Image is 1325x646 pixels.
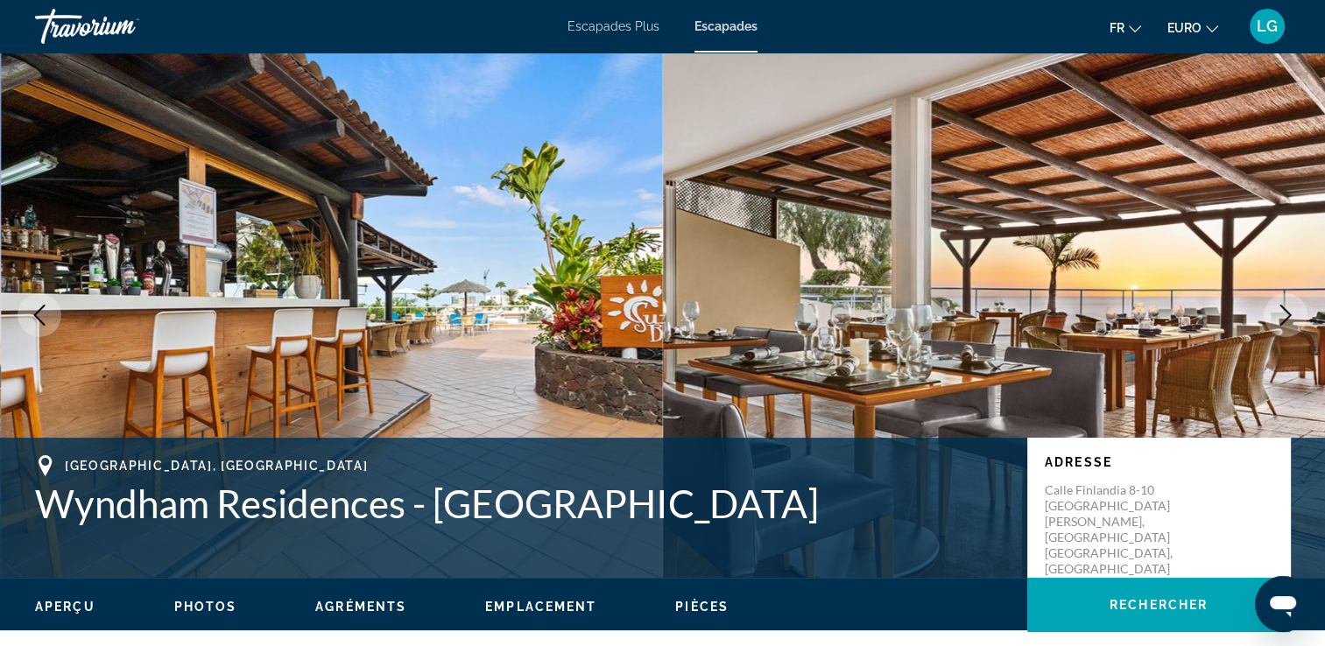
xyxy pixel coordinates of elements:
span: Rechercher [1110,598,1208,612]
button: Image précédente [18,293,61,337]
h1: Wyndham Residences - [GEOGRAPHIC_DATA] [35,481,1010,526]
iframe: Bouton de lancement de la fenêtre de messagerie [1255,576,1311,632]
span: Agréments [315,600,406,614]
button: Menu utilisateur [1244,8,1290,45]
button: Emplacement [485,599,596,614]
span: Pièces [675,600,729,614]
span: Aperçu [35,600,95,614]
a: Travorium [35,4,210,49]
button: Changer la langue [1110,15,1141,40]
span: EURO [1167,21,1202,35]
button: Changer de devise [1167,15,1218,40]
a: Escapades [694,19,758,33]
span: Fr [1110,21,1124,35]
button: Photos [174,599,237,614]
span: [GEOGRAPHIC_DATA], [GEOGRAPHIC_DATA] [65,459,368,473]
p: Calle Finlandia 8-10 [GEOGRAPHIC_DATA][PERSON_NAME], [GEOGRAPHIC_DATA] [GEOGRAPHIC_DATA], [GEOGRA... [1045,482,1185,577]
span: LG [1257,18,1278,35]
a: Escapades Plus [567,19,659,33]
button: Rechercher [1027,578,1290,632]
span: Emplacement [485,600,596,614]
button: Image suivante [1264,293,1307,337]
button: Agréments [315,599,406,614]
button: Pièces [675,599,729,614]
button: Aperçu [35,599,95,614]
p: Adresse [1045,455,1272,469]
span: Photos [174,600,237,614]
